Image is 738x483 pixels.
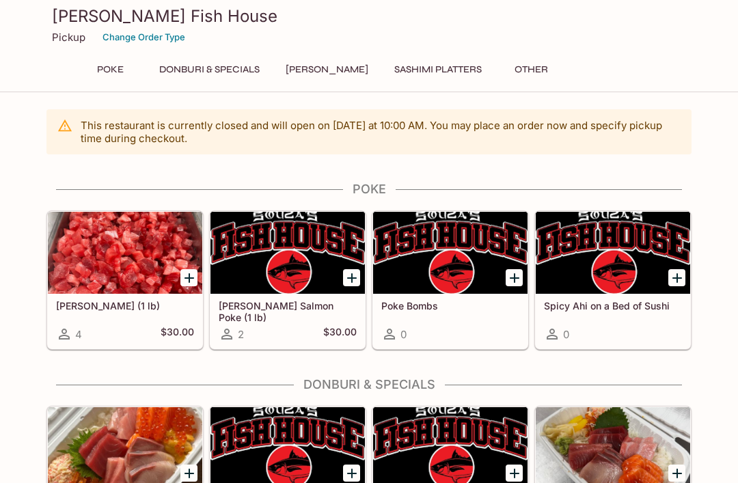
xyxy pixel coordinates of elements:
[180,465,197,482] button: Add Sashimi Donburis
[400,328,407,341] span: 0
[219,300,357,322] h5: [PERSON_NAME] Salmon Poke (1 lb)
[278,60,376,79] button: [PERSON_NAME]
[381,300,519,312] h5: Poke Bombs
[47,211,203,349] a: [PERSON_NAME] (1 lb)4$30.00
[56,300,194,312] h5: [PERSON_NAME] (1 lb)
[343,465,360,482] button: Add Donburi Trio
[238,328,244,341] span: 2
[180,269,197,286] button: Add Ahi Poke (1 lb)
[536,212,690,294] div: Spicy Ahi on a Bed of Sushi
[52,5,686,27] h3: [PERSON_NAME] Fish House
[152,60,267,79] button: Donburi & Specials
[544,300,682,312] h5: Spicy Ahi on a Bed of Sushi
[535,211,691,349] a: Spicy Ahi on a Bed of Sushi0
[668,269,685,286] button: Add Spicy Ahi on a Bed of Sushi
[500,60,562,79] button: Other
[506,465,523,482] button: Add Donburi Trio Deluxe
[96,27,191,48] button: Change Order Type
[387,60,489,79] button: Sashimi Platters
[323,326,357,342] h5: $30.00
[210,211,366,349] a: [PERSON_NAME] Salmon Poke (1 lb)2$30.00
[372,211,528,349] a: Poke Bombs0
[210,212,365,294] div: Ora King Salmon Poke (1 lb)
[506,269,523,286] button: Add Poke Bombs
[52,31,85,44] p: Pickup
[563,328,569,341] span: 0
[373,212,528,294] div: Poke Bombs
[161,326,194,342] h5: $30.00
[79,60,141,79] button: Poke
[343,269,360,286] button: Add Ora King Salmon Poke (1 lb)
[75,328,82,341] span: 4
[48,212,202,294] div: Ahi Poke (1 lb)
[81,119,681,145] p: This restaurant is currently closed and will open on [DATE] at 10:00 AM . You may place an order ...
[668,465,685,482] button: Add Souza Special
[46,377,692,392] h4: Donburi & Specials
[46,182,692,197] h4: Poke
